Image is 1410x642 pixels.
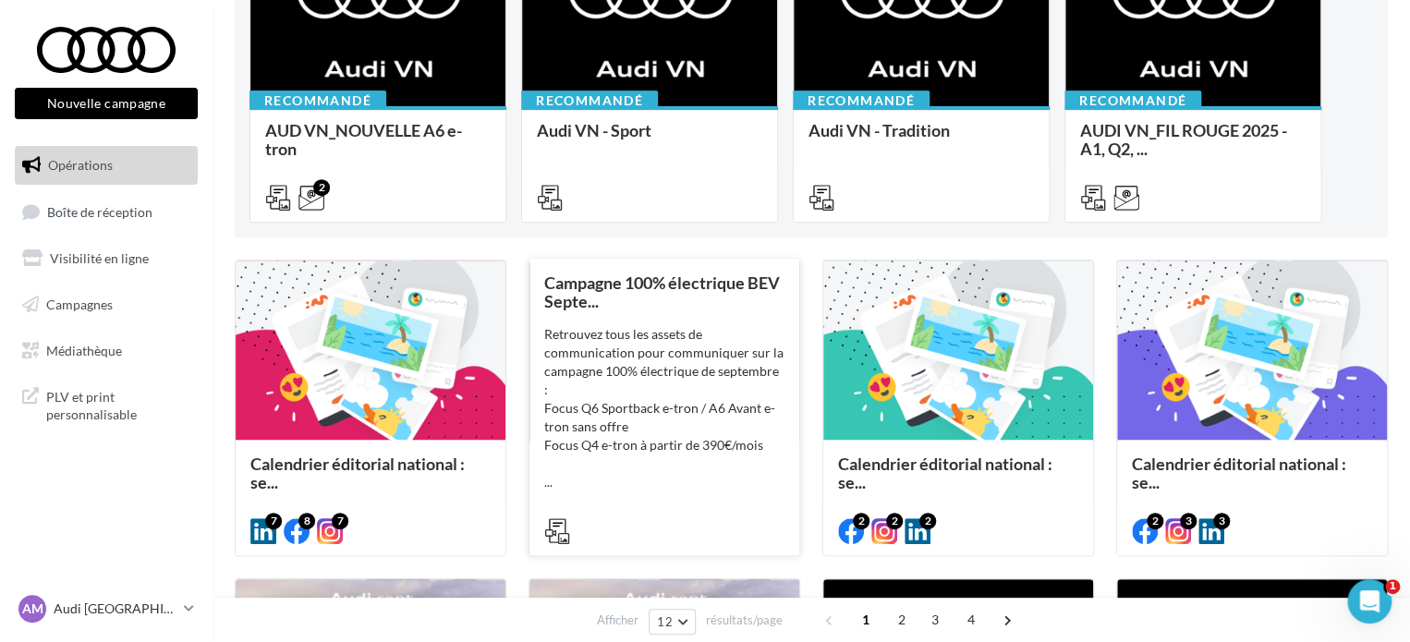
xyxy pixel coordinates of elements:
[11,239,201,278] a: Visibilité en ligne
[808,120,950,140] span: Audi VN - Tradition
[706,612,783,629] span: résultats/page
[886,513,903,529] div: 2
[1347,579,1392,624] iframe: Intercom live chat
[544,325,784,491] div: Retrouvez tous les assets de communication pour communiquer sur la campagne 100% électrique de se...
[920,605,950,635] span: 3
[298,513,315,529] div: 8
[597,612,638,629] span: Afficher
[265,513,282,529] div: 7
[1385,579,1400,594] span: 1
[250,454,465,492] span: Calendrier éditorial national : se...
[11,377,201,431] a: PLV et print personnalisable
[15,591,198,626] a: AM Audi [GEOGRAPHIC_DATA]
[544,273,780,311] span: Campagne 100% électrique BEV Septe...
[919,513,936,529] div: 2
[793,91,930,111] div: Recommandé
[15,88,198,119] button: Nouvelle campagne
[11,285,201,324] a: Campagnes
[1213,513,1230,529] div: 3
[1132,454,1346,492] span: Calendrier éditorial national : se...
[46,342,122,357] span: Médiathèque
[48,157,113,173] span: Opérations
[313,179,330,196] div: 2
[47,203,152,219] span: Boîte de réception
[838,454,1052,492] span: Calendrier éditorial national : se...
[46,384,190,424] span: PLV et print personnalisable
[851,605,881,635] span: 1
[11,332,201,370] a: Médiathèque
[11,192,201,232] a: Boîte de réception
[853,513,869,529] div: 2
[332,513,348,529] div: 7
[1064,91,1201,111] div: Recommandé
[22,600,43,618] span: AM
[1180,513,1197,529] div: 3
[11,146,201,185] a: Opérations
[537,120,651,140] span: Audi VN - Sport
[956,605,986,635] span: 4
[649,609,696,635] button: 12
[521,91,658,111] div: Recommandé
[249,91,386,111] div: Recommandé
[1080,120,1287,159] span: AUDI VN_FIL ROUGE 2025 - A1, Q2, ...
[54,600,176,618] p: Audi [GEOGRAPHIC_DATA]
[657,614,673,629] span: 12
[887,605,917,635] span: 2
[1147,513,1163,529] div: 2
[46,297,113,312] span: Campagnes
[265,120,462,159] span: AUD VN_NOUVELLE A6 e-tron
[50,250,149,266] span: Visibilité en ligne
